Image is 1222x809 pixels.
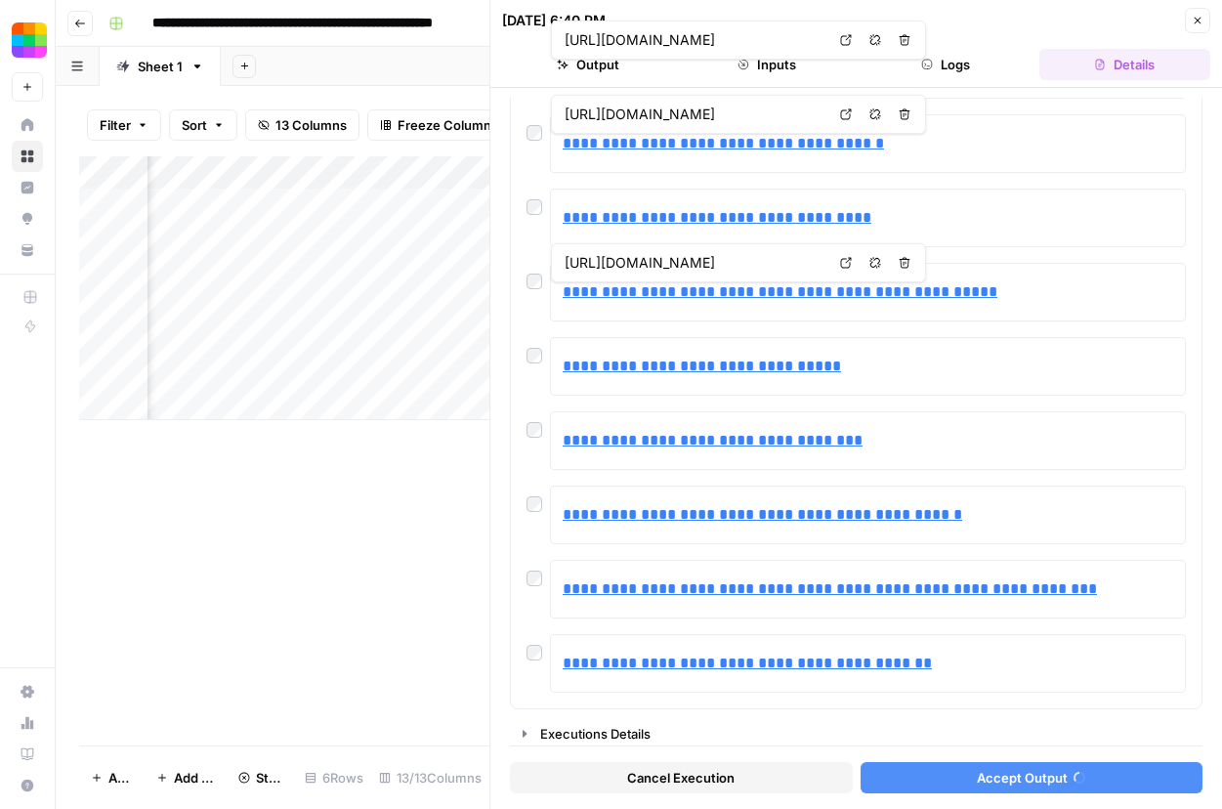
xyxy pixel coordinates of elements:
[275,115,347,135] span: 13 Columns
[12,234,43,266] a: Your Data
[12,676,43,707] a: Settings
[12,22,47,58] img: Smallpdf Logo
[12,707,43,739] a: Usage
[12,770,43,801] button: Help + Support
[502,49,673,80] button: Output
[79,762,145,793] button: Add Row
[977,768,1068,788] span: Accept Output
[169,109,237,141] button: Sort
[87,109,161,141] button: Filter
[367,109,511,141] button: Freeze Columns
[12,172,43,203] a: Insights
[182,115,207,135] span: Sort
[174,768,214,788] span: Add 10 Rows
[245,109,359,141] button: 13 Columns
[138,57,183,76] div: Sheet 1
[12,203,43,234] a: Opportunities
[627,768,735,788] span: Cancel Execution
[681,49,852,80] button: Inputs
[145,762,226,793] button: Add 10 Rows
[100,115,131,135] span: Filter
[861,49,1032,80] button: Logs
[12,109,43,141] a: Home
[502,11,606,30] div: [DATE] 6:40 PM
[511,718,1201,749] button: Executions Details
[100,47,221,86] a: Sheet 1
[540,724,1190,744] div: Executions Details
[1039,49,1210,80] button: Details
[227,762,297,793] button: Stop Runs
[12,739,43,770] a: Learning Hub
[371,762,489,793] div: 13/13 Columns
[12,16,43,64] button: Workspace: Smallpdf
[510,762,853,793] button: Cancel Execution
[861,762,1203,793] button: Accept Output
[108,768,133,788] span: Add Row
[398,115,498,135] span: Freeze Columns
[297,762,371,793] div: 6 Rows
[12,141,43,172] a: Browse
[256,768,285,788] span: Stop Runs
